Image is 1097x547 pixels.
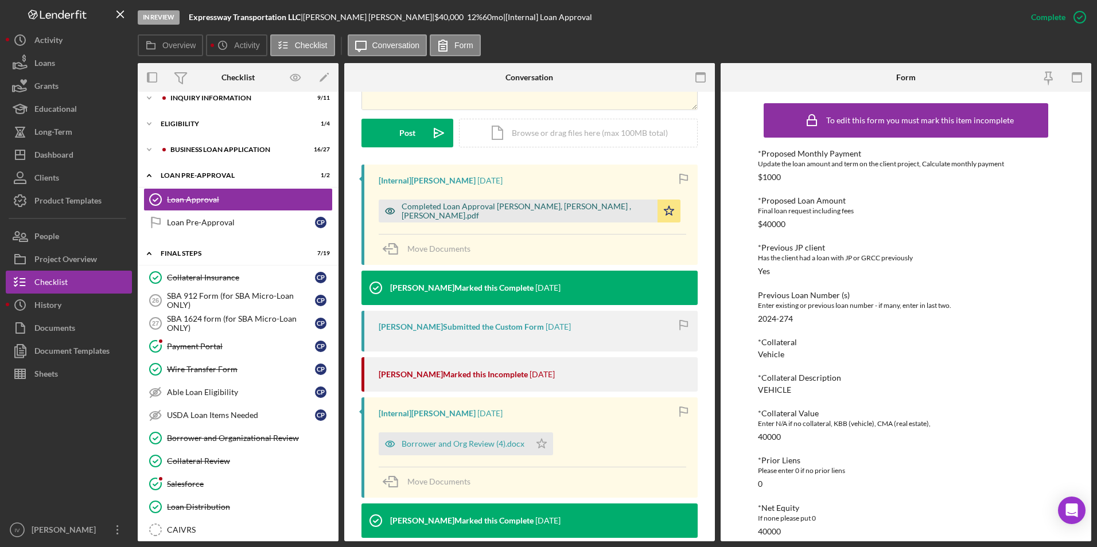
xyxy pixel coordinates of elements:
div: | [Internal] Loan Approval [503,13,592,22]
a: Collateral Review [143,450,333,472]
div: Enter N/A if no collateral, KBB (vehicle), CMA (real estate), [758,418,1055,429]
label: Overview [162,41,196,50]
div: Payment Portal [167,342,315,351]
b: Expressway Transportation LLC [189,12,301,22]
div: *Proposed Loan Amount [758,196,1055,205]
div: [PERSON_NAME] Marked this Incomplete [379,370,528,379]
div: 16 / 27 [309,146,330,153]
div: C P [315,386,326,398]
a: Collateral InsuranceCP [143,266,333,289]
label: Form [454,41,473,50]
div: Complete [1031,6,1065,29]
button: Post [361,119,453,147]
button: Long-Term [6,120,132,143]
div: Completed Loan Approval [PERSON_NAME], [PERSON_NAME] , [PERSON_NAME].pdf [402,202,652,220]
button: Clients [6,166,132,189]
div: Open Intercom Messenger [1058,497,1086,524]
div: Collateral Review [167,456,332,466]
div: *Collateral Value [758,409,1055,418]
div: Collateral Insurance [167,273,315,282]
div: 40000 [758,432,781,441]
button: Grants [6,75,132,97]
div: SBA 1624 form (for SBA Micro-Loan ONLY) [167,314,315,333]
div: Loan Pre-Approval [167,218,315,227]
a: Payment PortalCP [143,335,333,358]
text: IV [14,527,20,533]
div: 7 / 19 [309,250,330,257]
button: Form [430,34,481,56]
div: Yes [758,267,770,276]
button: Overview [138,34,203,56]
button: Loans [6,52,132,75]
button: Complete [1020,6,1091,29]
div: People [34,225,59,251]
time: 2025-08-19 18:32 [546,322,571,331]
div: LOAN PRE-APPROVAL [161,172,301,179]
div: Previous Loan Number (s) [758,291,1055,300]
div: C P [315,341,326,352]
a: Loan Distribution [143,495,333,518]
div: Project Overview [34,248,97,273]
div: Borrower and Org Review (4).docx [402,439,524,448]
div: Dashboard [34,143,73,169]
div: [PERSON_NAME] [PERSON_NAME] | [303,13,434,22]
button: Completed Loan Approval [PERSON_NAME], [PERSON_NAME] , [PERSON_NAME].pdf [379,200,680,222]
div: History [34,294,61,319]
button: People [6,225,132,248]
div: $40000 [758,220,785,229]
a: Wire Transfer FormCP [143,358,333,381]
div: Activity [34,29,63,54]
div: 2024-274 [758,314,793,323]
div: Please enter 0 if no prior liens [758,465,1055,476]
a: 27SBA 1624 form (for SBA Micro-Loan ONLY)CP [143,312,333,335]
div: 60 mo [483,13,503,22]
div: C P [315,364,326,375]
div: Has the client had a loan with JP or GRCC previously [758,252,1055,264]
div: Loan Distribution [167,502,332,511]
div: In Review [138,10,180,25]
label: Checklist [295,41,328,50]
div: *Collateral Description [758,373,1055,382]
div: ELIGIBILITY [161,120,301,127]
button: Documents [6,317,132,339]
div: Long-Term [34,120,72,146]
div: INQUIRY INFORMATION [170,95,301,101]
div: Educational [34,97,77,123]
button: History [6,294,132,317]
span: Move Documents [407,476,470,486]
div: BUSINESS LOAN APPLICATION [170,146,301,153]
div: [Internal] [PERSON_NAME] [379,409,476,418]
div: C P [315,318,326,329]
div: C P [315,295,326,306]
div: 40000 [758,527,781,536]
div: 9 / 11 [309,95,330,101]
label: Conversation [372,41,420,50]
button: Checklist [270,34,335,56]
button: Activity [206,34,267,56]
div: Vehicle [758,350,784,359]
div: Loan Approval [167,195,332,204]
label: Activity [234,41,259,50]
div: Conversation [505,73,553,82]
div: Clients [34,166,59,192]
a: Loan Approval [143,188,333,211]
div: To edit this form you must mark this item incomplete [826,116,1014,125]
div: [PERSON_NAME] Marked this Complete [390,516,534,525]
div: [Internal] [PERSON_NAME] [379,176,476,185]
div: Salesforce [167,479,332,489]
time: 2025-08-18 16:33 [535,516,561,525]
div: C P [315,272,326,283]
button: Checklist [6,271,132,294]
a: Activity [6,29,132,52]
button: Move Documents [379,235,482,263]
div: | [189,13,303,22]
div: *Net Equity [758,503,1055,513]
div: *Collateral [758,338,1055,347]
div: *Prior Liens [758,456,1055,465]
